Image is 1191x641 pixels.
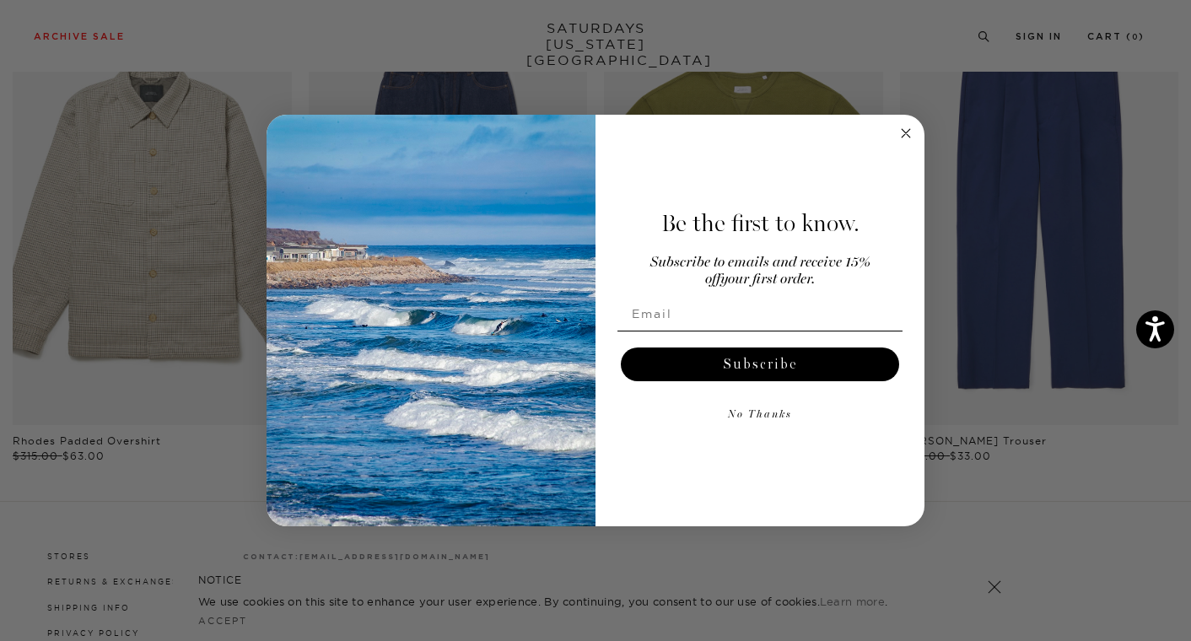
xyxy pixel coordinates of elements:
[621,347,899,381] button: Subscribe
[617,398,903,432] button: No Thanks
[617,297,903,331] input: Email
[661,209,860,238] span: Be the first to know.
[650,256,870,270] span: Subscribe to emails and receive 15%
[267,115,595,526] img: 125c788d-000d-4f3e-b05a-1b92b2a23ec9.jpeg
[720,272,815,287] span: your first order.
[896,123,916,143] button: Close dialog
[705,272,720,287] span: off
